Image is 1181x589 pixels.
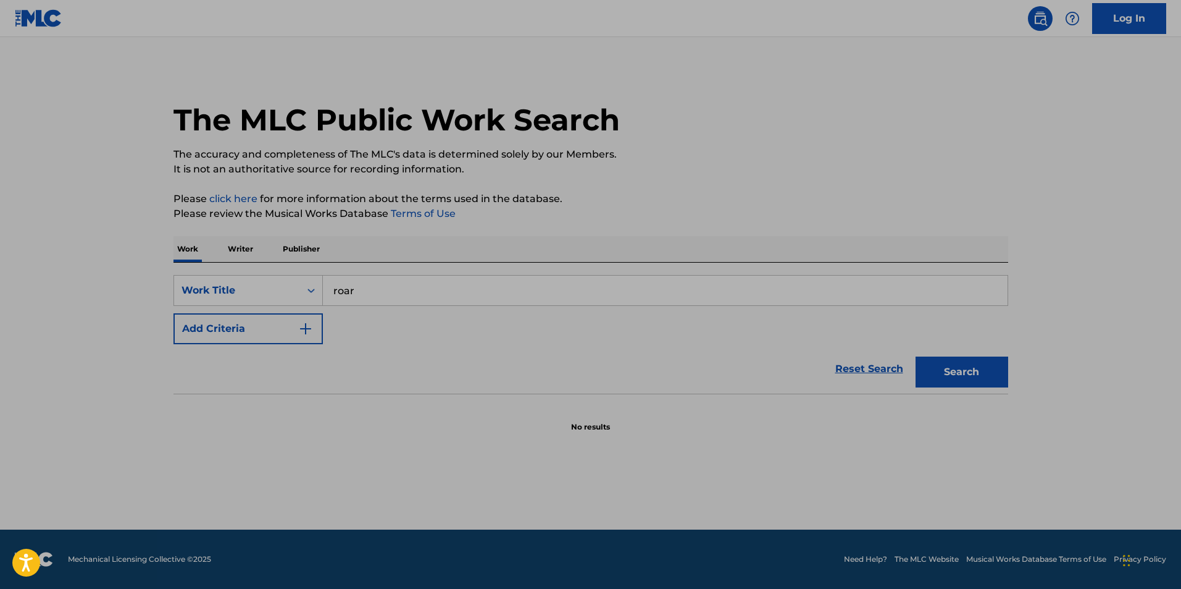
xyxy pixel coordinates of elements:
p: Please review the Musical Works Database [173,206,1008,221]
a: Need Help? [844,554,887,565]
a: Terms of Use [388,208,456,219]
a: Privacy Policy [1114,554,1166,565]
div: Help [1060,6,1085,31]
button: Add Criteria [173,313,323,344]
p: It is not an authoritative source for recording information. [173,162,1008,177]
a: Log In [1092,3,1166,34]
form: Search Form [173,275,1008,394]
span: Mechanical Licensing Collective © 2025 [68,554,211,565]
p: Writer [224,236,257,262]
img: MLC Logo [15,9,62,27]
p: Publisher [279,236,323,262]
iframe: Chat Widget [1119,530,1181,589]
a: Reset Search [829,355,909,383]
img: search [1033,11,1048,26]
img: 9d2ae6d4665cec9f34b9.svg [298,321,313,336]
p: Work [173,236,202,262]
img: help [1065,11,1080,26]
div: Work Title [182,283,293,298]
a: Musical Works Database Terms of Use [966,554,1106,565]
a: The MLC Website [895,554,959,565]
p: No results [571,407,610,433]
h1: The MLC Public Work Search [173,101,620,138]
p: Please for more information about the terms used in the database. [173,192,1008,206]
img: logo [15,552,53,567]
div: Drag [1123,542,1130,579]
p: The accuracy and completeness of The MLC's data is determined solely by our Members. [173,147,1008,162]
button: Search [916,357,1008,388]
a: Public Search [1028,6,1053,31]
a: click here [209,193,257,205]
